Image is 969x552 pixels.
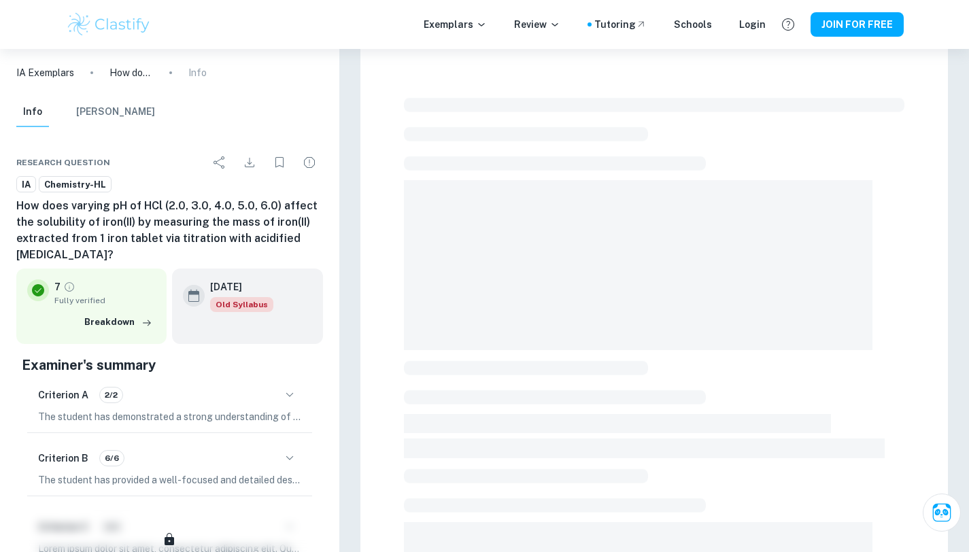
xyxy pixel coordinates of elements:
h6: [DATE] [210,279,262,294]
div: Report issue [296,149,323,176]
h5: Examiner's summary [22,355,318,375]
a: Login [739,17,766,32]
p: The student has demonstrated a strong understanding of the importance of their chosen topic and r... [38,409,301,424]
p: The student has provided a well-focused and detailed description of the main topic, which is to e... [38,472,301,487]
span: Fully verified [54,294,156,307]
p: Exemplars [424,17,487,32]
h6: How does varying pH of HCl (2.0, 3.0, 4.0, 5.0, 6.0) affect the solubility of iron(II) by measuri... [16,198,323,263]
p: Info [188,65,207,80]
p: Review [514,17,560,32]
a: Chemistry-HL [39,176,112,193]
a: Tutoring [594,17,647,32]
div: Download [236,149,263,176]
span: Old Syllabus [210,297,273,312]
img: Clastify logo [66,11,152,38]
h6: Criterion A [38,387,88,402]
span: Research question [16,156,110,169]
button: Ask Clai [923,494,961,532]
a: IA Exemplars [16,65,74,80]
button: Info [16,97,49,127]
button: JOIN FOR FREE [811,12,904,37]
a: IA [16,176,36,193]
p: 7 [54,279,61,294]
button: Breakdown [81,312,156,332]
span: 6/6 [100,452,124,464]
div: Starting from the May 2025 session, the Chemistry IA requirements have changed. It's OK to refer ... [210,297,273,312]
span: IA [17,178,35,192]
button: Help and Feedback [777,13,800,36]
a: Schools [674,17,712,32]
p: How does varying pH of HCl (2.0, 3.0, 4.0, 5.0, 6.0) affect the solubility of iron(II) by measuri... [109,65,153,80]
div: Share [206,149,233,176]
div: Bookmark [266,149,293,176]
span: 2/2 [100,389,122,401]
span: Chemistry-HL [39,178,111,192]
a: Grade fully verified [63,281,75,293]
h6: Criterion B [38,451,88,466]
button: [PERSON_NAME] [76,97,155,127]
